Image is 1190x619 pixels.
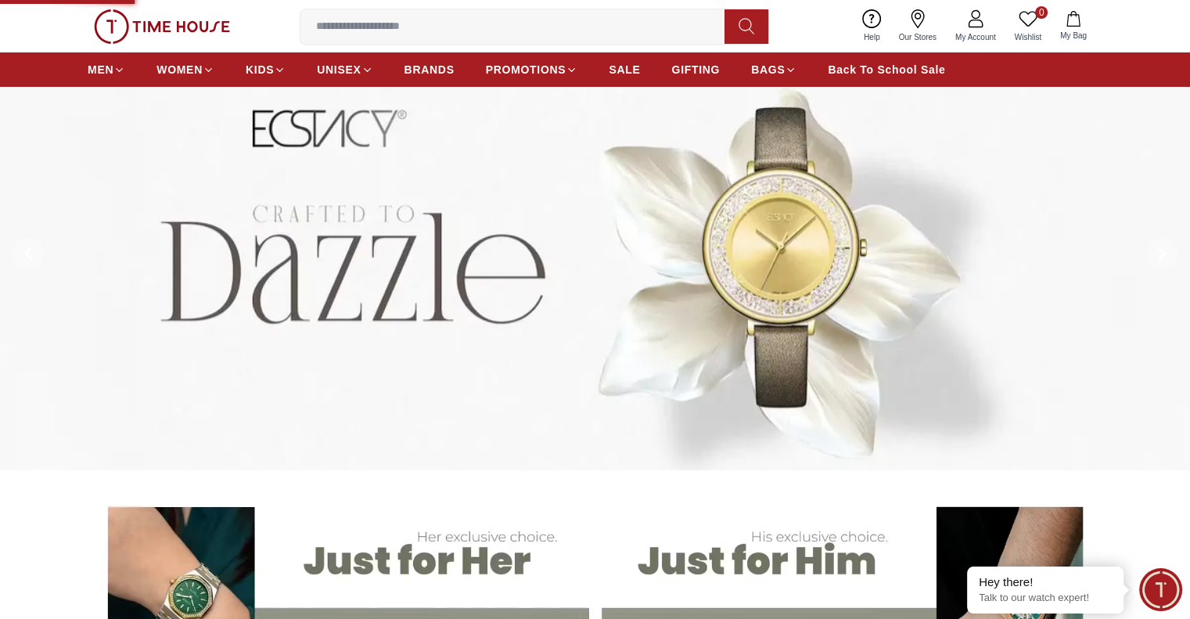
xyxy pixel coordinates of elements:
[1139,568,1182,611] div: Chat Widget
[1008,31,1048,43] span: Wishlist
[1035,6,1048,19] span: 0
[671,62,720,77] span: GIFTING
[609,62,640,77] span: SALE
[890,6,946,46] a: Our Stores
[246,56,286,84] a: KIDS
[404,56,455,84] a: BRANDS
[671,56,720,84] a: GIFTING
[88,62,113,77] span: MEN
[949,31,1002,43] span: My Account
[609,56,640,84] a: SALE
[857,31,886,43] span: Help
[156,62,203,77] span: WOMEN
[88,56,125,84] a: MEN
[854,6,890,46] a: Help
[94,9,230,44] img: ...
[893,31,943,43] span: Our Stores
[156,56,214,84] a: WOMEN
[486,56,578,84] a: PROMOTIONS
[828,62,945,77] span: Back To School Sale
[751,62,785,77] span: BAGS
[979,592,1112,605] p: Talk to our watch expert!
[751,56,796,84] a: BAGS
[979,574,1112,590] div: Hey there!
[317,56,372,84] a: UNISEX
[1005,6,1051,46] a: 0Wishlist
[404,62,455,77] span: BRANDS
[1054,30,1093,41] span: My Bag
[1051,8,1096,45] button: My Bag
[246,62,274,77] span: KIDS
[317,62,361,77] span: UNISEX
[486,62,566,77] span: PROMOTIONS
[828,56,945,84] a: Back To School Sale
